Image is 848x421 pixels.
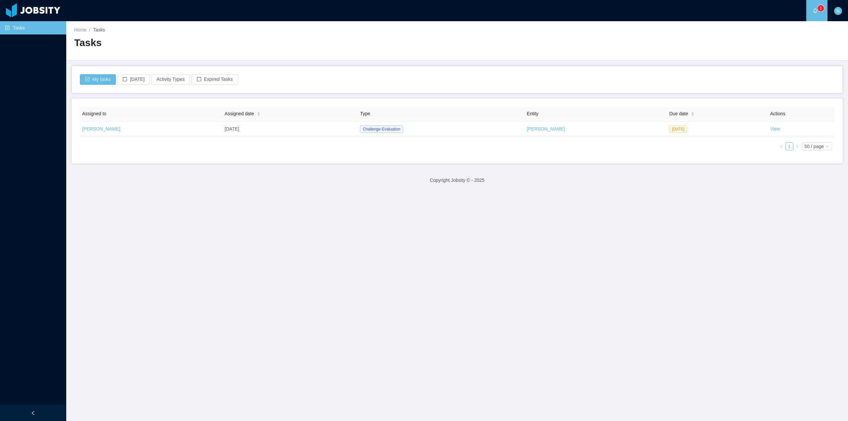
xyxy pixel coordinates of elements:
span: Assigned to [82,111,106,116]
button: Activity Types [151,74,190,85]
div: Sort [257,111,261,116]
td: [DATE] [222,122,357,137]
a: Home [74,27,86,32]
a: [PERSON_NAME] [527,126,565,132]
span: Entity [527,111,538,116]
span: Actions [770,111,785,116]
a: icon: profileTasks [5,21,61,34]
button: icon: border[DATE] [117,74,150,85]
li: Next Page [793,142,801,150]
span: Type [360,111,370,116]
div: Sort [691,111,695,116]
i: icon: down [825,144,829,149]
i: icon: right [795,144,799,148]
i: icon: caret-down [691,114,695,116]
span: / [89,27,90,32]
span: Due date [669,110,688,117]
button: icon: borderExpired Tasks [191,74,238,85]
a: View [770,126,780,132]
i: icon: left [779,144,783,148]
span: Challenge Evaluation [360,126,403,133]
i: icon: caret-up [691,111,695,113]
span: Tasks [93,27,105,32]
li: 1 [785,142,793,150]
i: icon: caret-up [257,111,260,113]
i: icon: caret-down [257,114,260,116]
span: N [836,7,840,15]
h2: Tasks [74,36,457,50]
li: Previous Page [777,142,785,150]
p: 1 [820,5,822,12]
span: Assigned date [225,110,254,117]
a: [PERSON_NAME] [82,126,120,132]
div: 50 / page [805,143,824,150]
footer: Copyright Jobsity © - 2025 [66,169,848,192]
a: 1 [786,143,793,150]
i: icon: bell [813,8,818,13]
sup: 1 [818,5,824,12]
button: icon: check-squareMy tasks [80,74,116,85]
span: [DATE] [669,126,687,133]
